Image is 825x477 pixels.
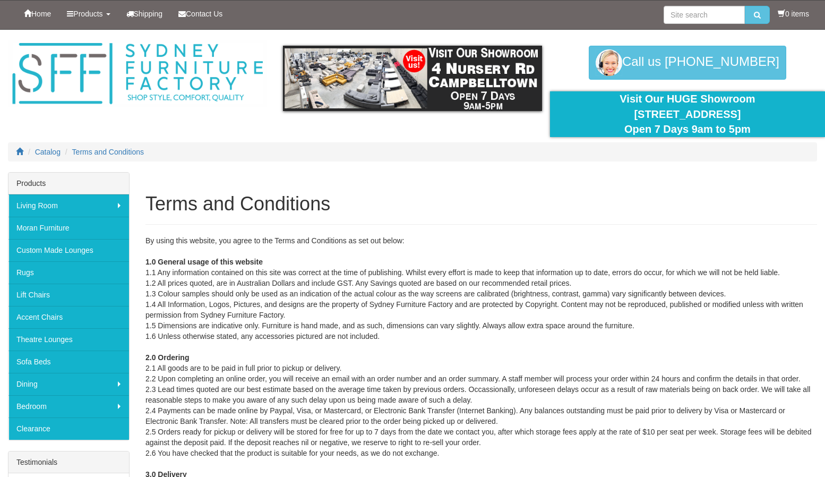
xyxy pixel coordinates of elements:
[170,1,230,27] a: Contact Us
[8,194,129,217] a: Living Room
[35,148,61,156] a: Catalog
[778,8,809,19] li: 0 items
[134,10,163,18] span: Shipping
[8,351,129,373] a: Sofa Beds
[8,373,129,395] a: Dining
[558,91,817,137] div: Visit Our HUGE Showroom [STREET_ADDRESS] Open 7 Days 9am to 5pm
[8,40,267,107] img: Sydney Furniture Factory
[8,284,129,306] a: Lift Chairs
[118,1,171,27] a: Shipping
[664,6,745,24] input: Site search
[283,46,542,111] img: showroom.gif
[8,261,129,284] a: Rugs
[16,1,59,27] a: Home
[8,239,129,261] a: Custom Made Lounges
[8,306,129,328] a: Accent Chairs
[145,353,189,362] strong: 2.0 Ordering
[31,10,51,18] span: Home
[145,193,817,215] h1: Terms and Conditions
[186,10,222,18] span: Contact Us
[145,258,263,266] strong: 1.0 General usage of this website
[8,217,129,239] a: Moran Furniture
[8,395,129,418] a: Bedroom
[73,10,102,18] span: Products
[8,328,129,351] a: Theatre Lounges
[8,418,129,440] a: Clearance
[72,148,144,156] a: Terms and Conditions
[8,452,129,473] div: Testimonials
[59,1,118,27] a: Products
[8,173,129,194] div: Products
